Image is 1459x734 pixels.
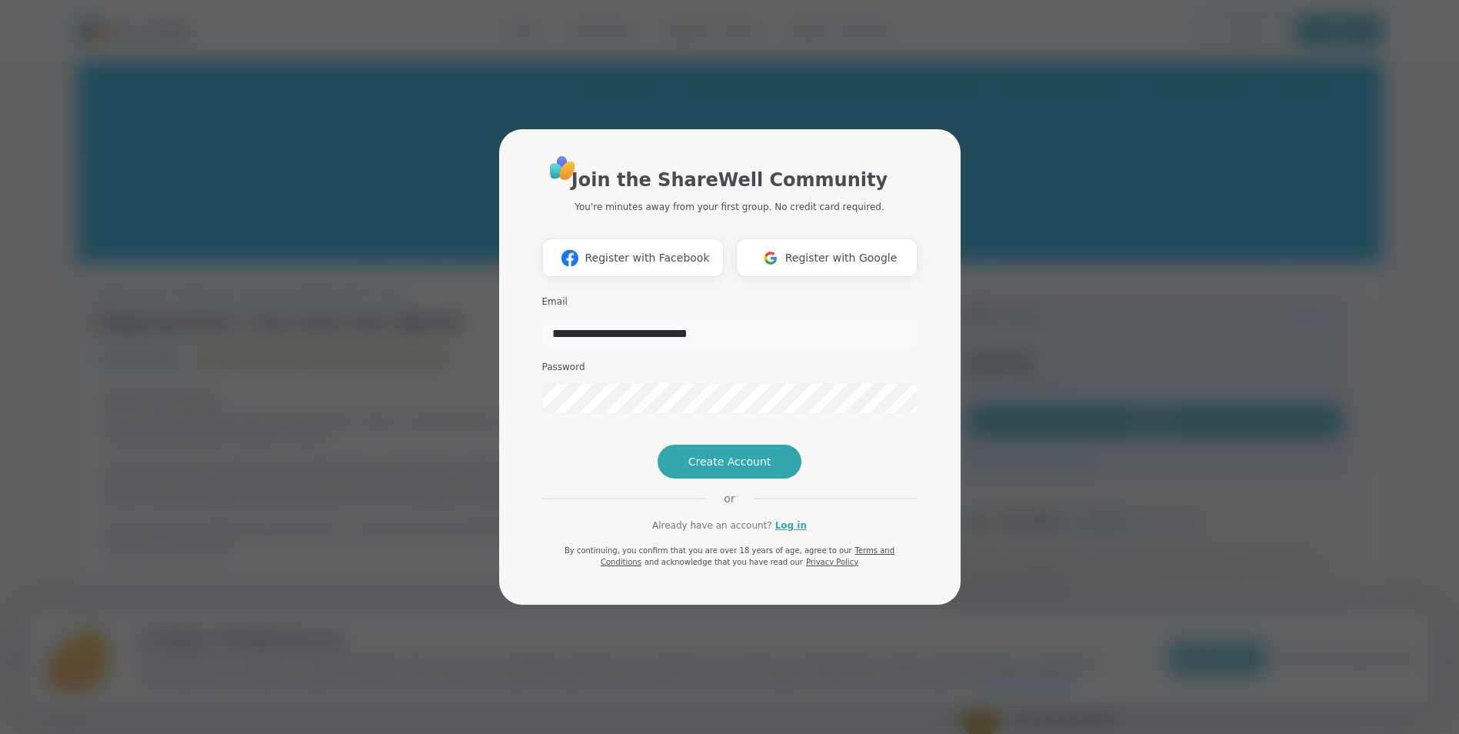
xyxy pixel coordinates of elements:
button: Register with Facebook [542,239,724,277]
span: Already have an account? [652,519,772,532]
h3: Password [542,361,918,374]
span: Create Account [688,454,771,469]
span: Register with Google [785,250,898,266]
a: Log in [775,519,807,532]
a: Terms and Conditions [601,546,894,566]
span: Register with Facebook [585,250,709,266]
button: Register with Google [736,239,918,277]
button: Create Account [658,445,802,479]
img: ShareWell Logomark [555,244,585,272]
img: ShareWell Logo [545,151,580,185]
img: ShareWell Logomark [756,244,785,272]
p: You're minutes away from your first group. No credit card required. [575,200,884,214]
h3: Email [542,295,918,309]
span: and acknowledge that you have read our [645,558,803,566]
a: Privacy Policy [806,558,858,566]
span: or [705,491,753,506]
h1: Join the ShareWell Community [571,166,888,194]
span: By continuing, you confirm that you are over 18 years of age, agree to our [565,546,852,555]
